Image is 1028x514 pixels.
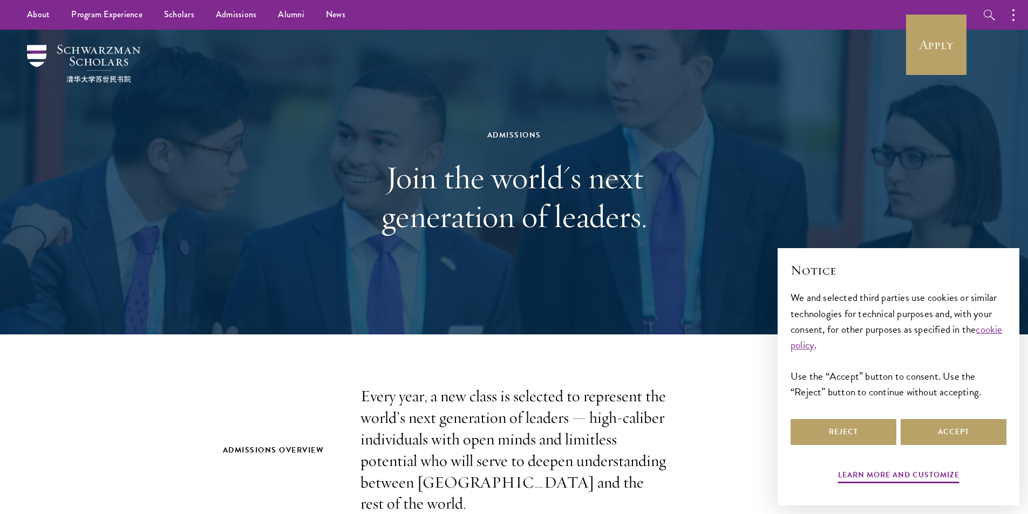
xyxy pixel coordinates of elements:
img: Schwarzman Scholars [27,45,140,83]
div: Admissions [328,128,700,142]
button: Reject [791,419,896,445]
button: Accept [901,419,1006,445]
h1: Join the world's next generation of leaders. [328,158,700,236]
h2: Admissions Overview [223,443,339,457]
a: cookie policy [791,321,1003,353]
h2: Notice [791,261,1006,279]
button: Learn more and customize [838,468,959,485]
a: Apply [906,15,966,75]
div: We and selected third parties use cookies or similar technologies for technical purposes and, wit... [791,290,1006,399]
